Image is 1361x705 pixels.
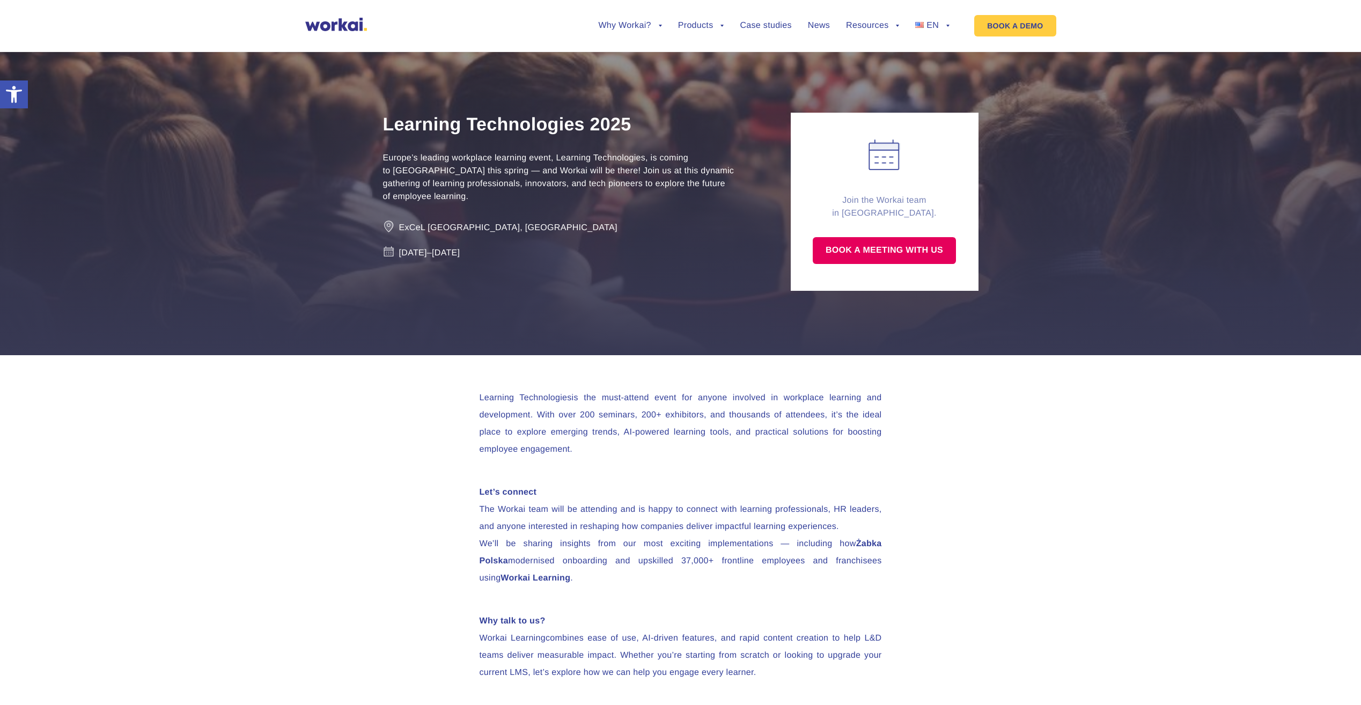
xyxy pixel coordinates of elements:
a: Products [678,21,724,30]
a: EN [915,21,950,30]
strong: Żabka Polska [480,539,882,566]
p: Join the Workai team in [GEOGRAPHIC_DATA]. [812,194,957,220]
strong: Let’s connect [480,488,537,497]
a: Why Workai? [598,21,661,30]
div: [DATE]–[DATE] [399,248,460,258]
div: ExCeL [GEOGRAPHIC_DATA], [GEOGRAPHIC_DATA] [399,223,617,233]
img: Date [383,246,395,258]
p: is the must-attend event for anyone involved in workplace learning and development. With over 200... [480,390,882,458]
a: Workai Learning [501,574,570,583]
p: Europe’s leading workplace learning event, Learning Technologies, is coming to [GEOGRAPHIC_DATA] ... [383,152,753,203]
h1: Learning Technologies 2025 [383,113,753,137]
span: EN [926,21,939,30]
a: BOOK A MEETING WITH US [813,237,956,264]
a: Workai Learning [480,634,546,643]
a: BOOK A DEMO [974,15,1056,36]
p: combines ease of use, AI-driven features, and rapid content creation to help L&D teams deliver me... [480,613,882,681]
a: News [808,21,830,30]
a: Learning Technologies [480,393,572,402]
a: Resources [846,21,899,30]
p: The Workai team will be attending and is happy to connect with learning professionals, HR leaders... [480,484,882,587]
a: Case studies [740,21,791,30]
img: Location [383,221,395,232]
strong: Why talk to us? [480,616,546,626]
